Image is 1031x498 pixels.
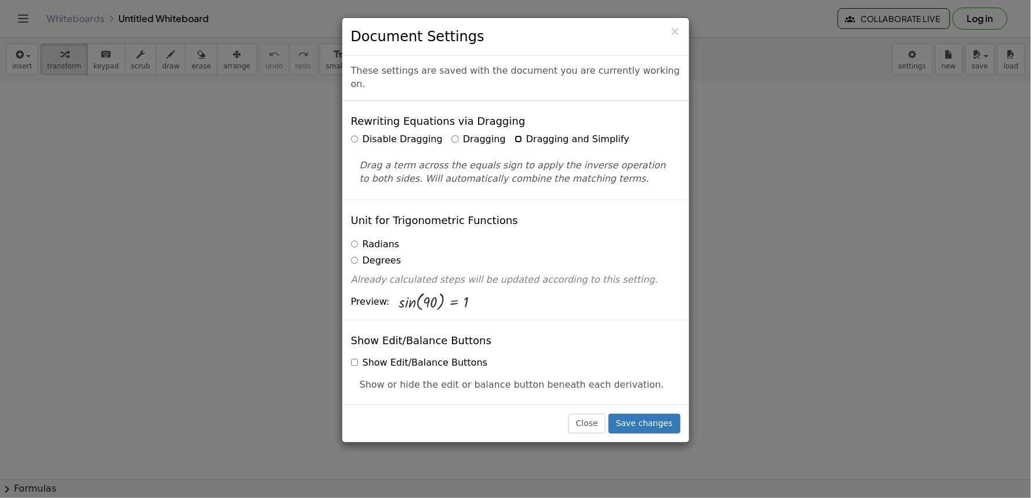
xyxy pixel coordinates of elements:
span: × [670,24,681,38]
input: Dragging and Simplify [515,135,522,143]
input: Radians [351,240,359,248]
h4: Rewriting Equations via Dragging [351,116,526,127]
h4: Unit for Trigonometric Functions [351,215,518,226]
input: Disable Dragging [351,135,359,143]
label: Degrees [351,254,401,268]
p: Show or hide the edit or balance button beneath each derivation. [360,378,672,392]
button: Close [670,26,681,38]
label: Disable Dragging [351,133,443,146]
label: Show Edit/Balance Buttons [351,356,487,370]
input: Degrees [351,257,359,264]
h4: Show Edit/Balance Buttons [351,335,491,347]
button: Save changes [609,414,681,434]
span: Preview: [351,295,390,309]
label: Radians [351,238,399,251]
input: Show Edit/Balance Buttons [351,359,359,366]
p: Drag a term across the equals sign to apply the inverse operation to both sides. Will automatical... [360,159,672,186]
label: Dragging [451,133,506,146]
input: Dragging [451,135,459,143]
p: Already calculated steps will be updated according to this setting. [351,273,681,287]
button: Close [569,414,606,434]
label: Dragging and Simplify [515,133,630,146]
h3: Document Settings [351,27,681,46]
div: These settings are saved with the document you are currently working on. [342,56,689,101]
